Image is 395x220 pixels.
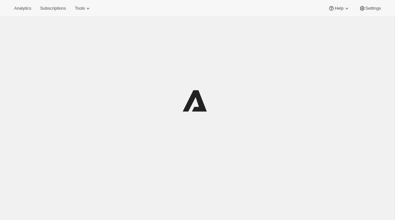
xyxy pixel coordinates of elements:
span: Analytics [14,6,31,11]
button: Settings [355,4,385,13]
span: Tools [75,6,85,11]
span: Subscriptions [40,6,66,11]
button: Subscriptions [36,4,70,13]
button: Tools [71,4,95,13]
span: Settings [365,6,381,11]
button: Analytics [10,4,35,13]
button: Help [324,4,354,13]
span: Help [335,6,343,11]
